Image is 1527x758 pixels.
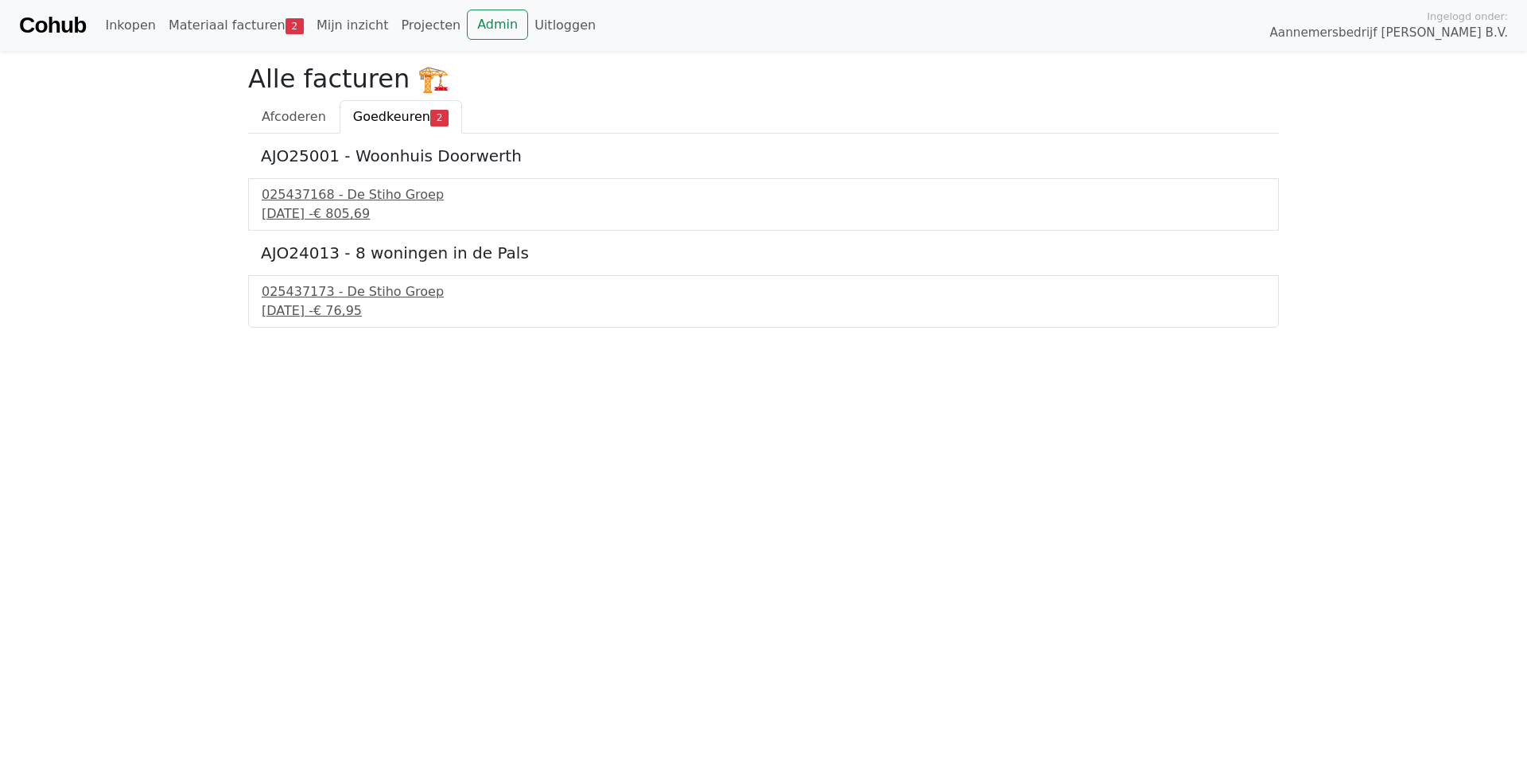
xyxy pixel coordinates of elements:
div: [DATE] - [262,301,1265,321]
a: Projecten [394,10,467,41]
a: Cohub [19,6,86,45]
a: Goedkeuren2 [340,100,462,134]
a: Inkopen [99,10,161,41]
a: Uitloggen [528,10,602,41]
a: 025437173 - De Stiho Groep[DATE] -€ 76,95 [262,282,1265,321]
span: 2 [286,18,304,34]
div: [DATE] - [262,204,1265,224]
a: 025437168 - De Stiho Groep[DATE] -€ 805,69 [262,185,1265,224]
span: Aannemersbedrijf [PERSON_NAME] B.V. [1269,24,1508,42]
h5: AJO24013 - 8 woningen in de Pals [261,243,1266,262]
span: 2 [430,110,449,126]
a: Mijn inzicht [310,10,395,41]
div: 025437173 - De Stiho Groep [262,282,1265,301]
span: Goedkeuren [353,109,430,124]
a: Afcoderen [248,100,340,134]
span: Afcoderen [262,109,326,124]
h2: Alle facturen 🏗️ [248,64,1279,94]
a: Materiaal facturen2 [162,10,310,41]
span: Ingelogd onder: [1427,9,1508,24]
a: Admin [467,10,528,40]
span: € 805,69 [313,206,370,221]
h5: AJO25001 - Woonhuis Doorwerth [261,146,1266,165]
div: 025437168 - De Stiho Groep [262,185,1265,204]
span: € 76,95 [313,303,362,318]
